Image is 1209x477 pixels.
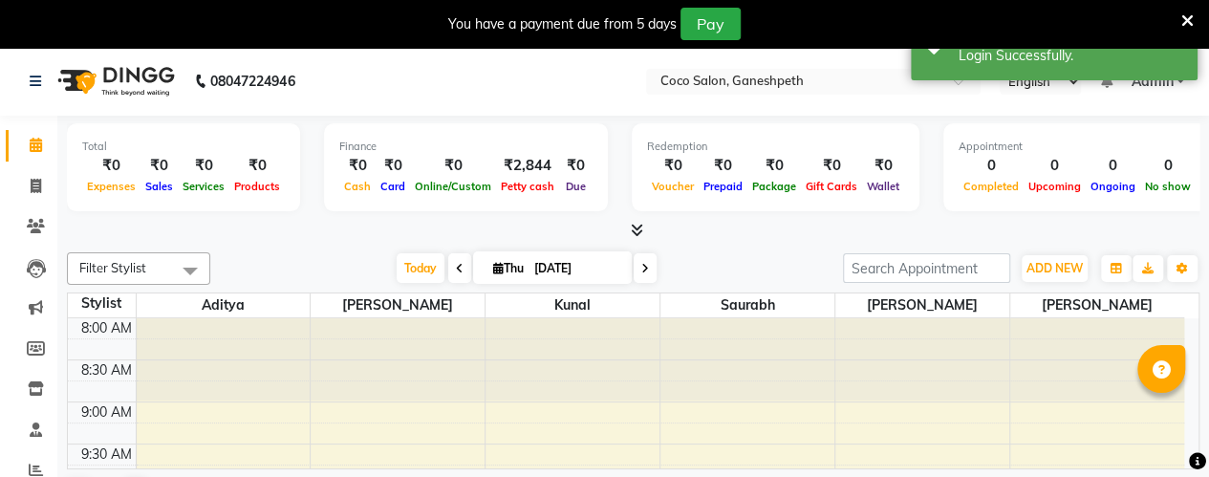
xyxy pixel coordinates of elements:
[959,180,1024,193] span: Completed
[77,444,136,465] div: 9:30 AM
[801,155,862,177] div: ₹0
[660,293,834,317] span: saurabh
[843,253,1010,283] input: Search Appointment
[1022,255,1088,282] button: ADD NEW
[339,139,593,155] div: Finance
[82,180,140,193] span: Expenses
[496,155,559,177] div: ₹2,844
[178,155,229,177] div: ₹0
[959,155,1024,177] div: 0
[229,180,285,193] span: Products
[1024,155,1086,177] div: 0
[1024,180,1086,193] span: Upcoming
[68,293,136,314] div: Stylist
[801,180,862,193] span: Gift Cards
[747,155,801,177] div: ₹0
[486,293,659,317] span: Kunal
[488,261,529,275] span: Thu
[862,180,904,193] span: Wallet
[410,180,496,193] span: Online/Custom
[1010,293,1184,317] span: [PERSON_NAME]
[559,155,593,177] div: ₹0
[647,155,699,177] div: ₹0
[376,180,410,193] span: Card
[77,402,136,423] div: 9:00 AM
[1086,155,1140,177] div: 0
[229,155,285,177] div: ₹0
[647,139,904,155] div: Redemption
[680,8,741,40] button: Pay
[561,180,591,193] span: Due
[410,155,496,177] div: ₹0
[647,180,699,193] span: Voucher
[376,155,410,177] div: ₹0
[699,180,747,193] span: Prepaid
[959,139,1196,155] div: Appointment
[529,254,624,283] input: 2025-09-04
[339,155,376,177] div: ₹0
[862,155,904,177] div: ₹0
[140,180,178,193] span: Sales
[79,260,146,275] span: Filter Stylist
[1131,72,1173,92] span: Admin
[959,46,1183,66] div: Login Successfully.
[49,54,180,108] img: logo
[82,139,285,155] div: Total
[397,253,444,283] span: Today
[835,293,1009,317] span: [PERSON_NAME]
[1026,261,1083,275] span: ADD NEW
[496,180,559,193] span: Petty cash
[77,318,136,338] div: 8:00 AM
[82,155,140,177] div: ₹0
[747,180,801,193] span: Package
[339,180,376,193] span: Cash
[1086,180,1140,193] span: Ongoing
[699,155,747,177] div: ₹0
[210,54,294,108] b: 08047224946
[1140,180,1196,193] span: No show
[137,293,311,317] span: Aditya
[448,14,677,34] div: You have a payment due from 5 days
[311,293,485,317] span: [PERSON_NAME]
[77,360,136,380] div: 8:30 AM
[140,155,178,177] div: ₹0
[178,180,229,193] span: Services
[1140,155,1196,177] div: 0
